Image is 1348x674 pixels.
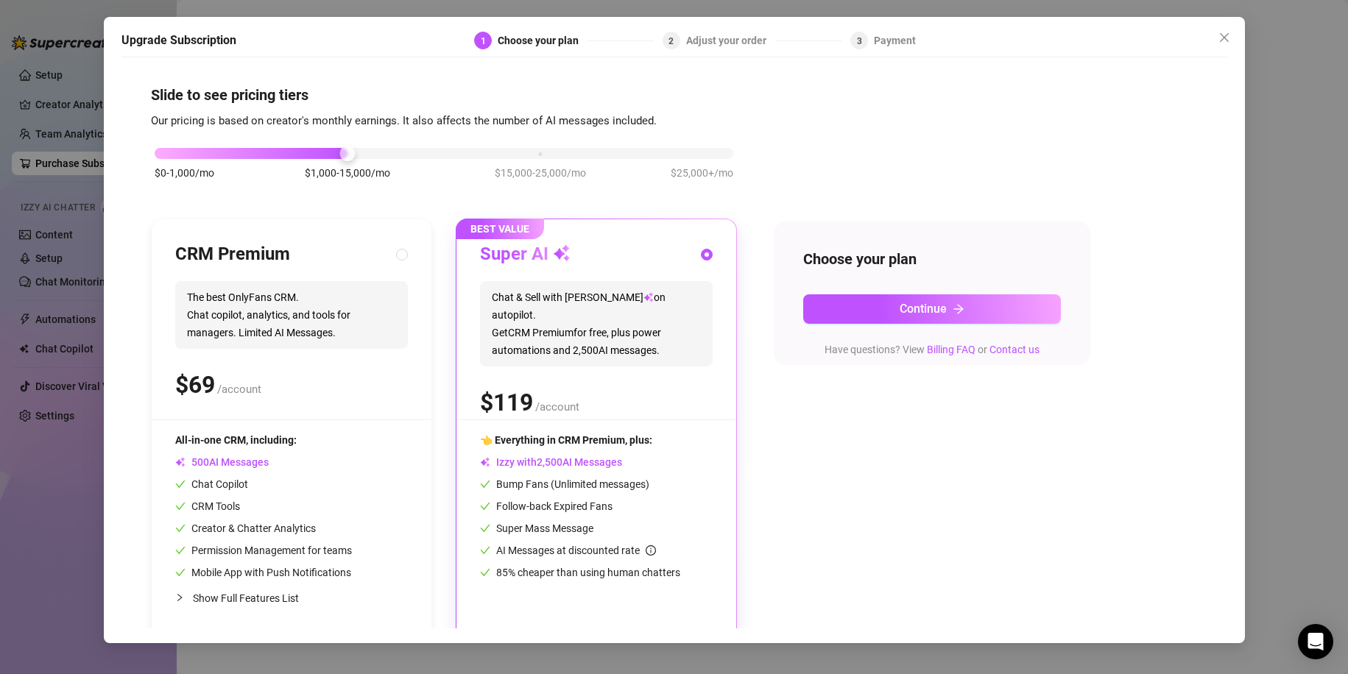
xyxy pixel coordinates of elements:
[175,544,352,556] span: Permission Management for teams
[304,165,389,181] span: $1,000-15,000/mo
[155,165,214,181] span: $0-1,000/mo
[480,567,490,578] span: check
[121,32,236,49] h5: Upgrade Subscription
[480,434,652,446] span: 👈 Everything in CRM Premium, plus:
[175,281,408,349] span: The best OnlyFans CRM. Chat copilot, analytics, and tools for managers. Limited AI Messages.
[175,523,186,533] span: check
[480,501,490,511] span: check
[803,249,1061,269] h4: Choose your plan
[480,243,571,266] h3: Super AI
[496,544,656,556] span: AI Messages at discounted rate
[175,456,269,468] span: AI Messages
[480,522,593,534] span: Super Mass Message
[480,281,713,366] span: Chat & Sell with [PERSON_NAME] on autopilot. Get CRM Premium for free, plus power automations and...
[175,478,248,490] span: Chat Copilot
[480,545,490,556] span: check
[217,383,261,396] span: /account
[535,400,579,414] span: /account
[480,523,490,533] span: check
[175,371,215,399] span: $
[480,500,613,512] span: Follow-back Expired Fans
[671,165,733,181] span: $25,000+/mo
[480,389,533,416] span: $
[498,32,587,49] div: Choose your plan
[175,567,351,578] span: Mobile App with Push Notifications
[953,303,964,315] span: arrow-right
[151,114,657,127] span: Our pricing is based on creator's monthly earnings. It also affects the number of AI messages inc...
[456,219,544,239] span: BEST VALUE
[480,478,649,490] span: Bump Fans (Unlimited messages)
[480,35,485,46] span: 1
[927,344,975,355] a: Billing FAQ
[1213,32,1236,43] span: Close
[175,567,186,578] span: check
[495,165,586,181] span: $15,000-25,000/mo
[480,567,680,578] span: 85% cheaper than using human chatters
[685,32,774,49] div: Adjust your order
[646,545,656,556] span: info-circle
[856,35,861,46] span: 3
[175,501,186,511] span: check
[825,344,1040,355] span: Have questions? View or
[900,302,947,316] span: Continue
[175,593,184,602] span: collapsed
[151,85,1198,105] h4: Slide to see pricing tiers
[480,456,622,468] span: Izzy with AI Messages
[175,479,186,489] span: check
[989,344,1040,355] a: Contact us
[1218,32,1230,43] span: close
[1213,26,1236,49] button: Close
[175,243,290,266] h3: CRM Premium
[175,500,240,512] span: CRM Tools
[1298,624,1333,659] div: Open Intercom Messenger
[175,434,297,446] span: All-in-one CRM, including:
[480,479,490,489] span: check
[803,294,1061,324] button: Continuearrow-right
[175,581,408,615] div: Show Full Features List
[193,592,299,604] span: Show Full Features List
[175,545,186,556] span: check
[668,35,674,46] span: 2
[874,32,916,49] div: Payment
[175,522,316,534] span: Creator & Chatter Analytics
